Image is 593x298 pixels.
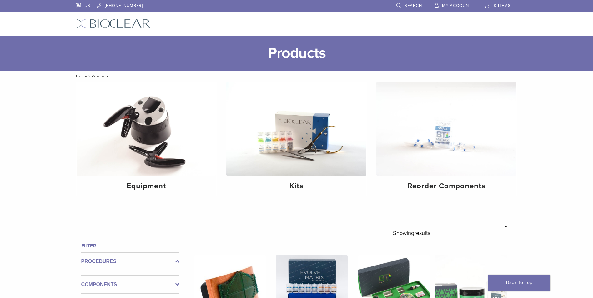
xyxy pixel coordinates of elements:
[376,82,516,176] img: Reorder Components
[77,82,217,196] a: Equipment
[488,275,550,291] a: Back To Top
[81,281,179,288] label: Components
[226,82,366,176] img: Kits
[405,3,422,8] span: Search
[81,258,179,265] label: Procedures
[77,82,217,176] img: Equipment
[376,82,516,196] a: Reorder Components
[393,226,430,240] p: Showing results
[74,74,88,78] a: Home
[72,71,522,82] nav: Products
[88,75,92,78] span: /
[231,181,361,192] h4: Kits
[381,181,511,192] h4: Reorder Components
[81,242,179,250] h4: Filter
[76,19,150,28] img: Bioclear
[226,82,366,196] a: Kits
[442,3,471,8] span: My Account
[82,181,212,192] h4: Equipment
[494,3,511,8] span: 0 items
